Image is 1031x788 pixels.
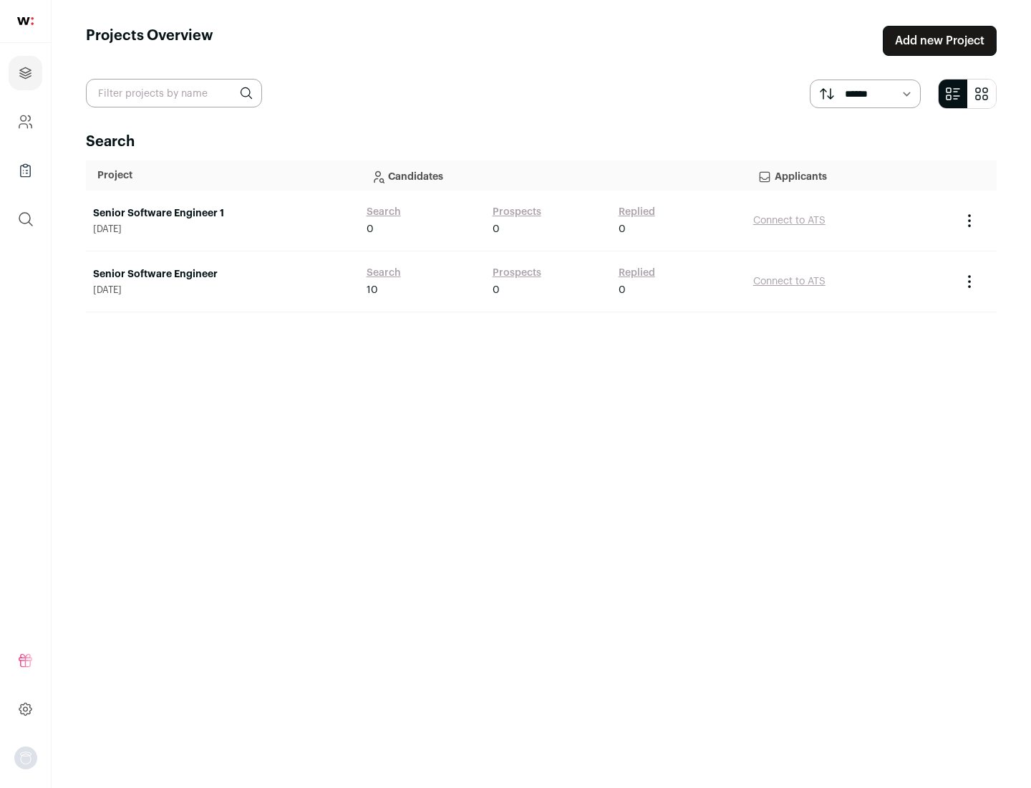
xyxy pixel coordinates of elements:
[367,222,374,236] span: 0
[961,273,978,290] button: Project Actions
[9,56,42,90] a: Projects
[371,161,735,190] p: Candidates
[961,212,978,229] button: Project Actions
[17,17,34,25] img: wellfound-shorthand-0d5821cbd27db2630d0214b213865d53afaa358527fdda9d0ea32b1df1b89c2c.svg
[883,26,997,56] a: Add new Project
[493,222,500,236] span: 0
[493,283,500,297] span: 0
[753,216,826,226] a: Connect to ATS
[619,205,655,219] a: Replied
[367,205,401,219] a: Search
[86,26,213,56] h1: Projects Overview
[93,267,352,282] a: Senior Software Engineer
[619,222,626,236] span: 0
[367,266,401,280] a: Search
[493,205,541,219] a: Prospects
[86,132,997,152] h2: Search
[757,161,942,190] p: Applicants
[9,153,42,188] a: Company Lists
[619,266,655,280] a: Replied
[14,746,37,769] img: nopic.png
[93,224,352,235] span: [DATE]
[97,168,348,183] p: Project
[93,284,352,296] span: [DATE]
[619,283,626,297] span: 0
[753,277,826,287] a: Connect to ATS
[14,746,37,769] button: Open dropdown
[86,79,262,107] input: Filter projects by name
[367,283,378,297] span: 10
[9,105,42,139] a: Company and ATS Settings
[493,266,541,280] a: Prospects
[93,206,352,221] a: Senior Software Engineer 1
